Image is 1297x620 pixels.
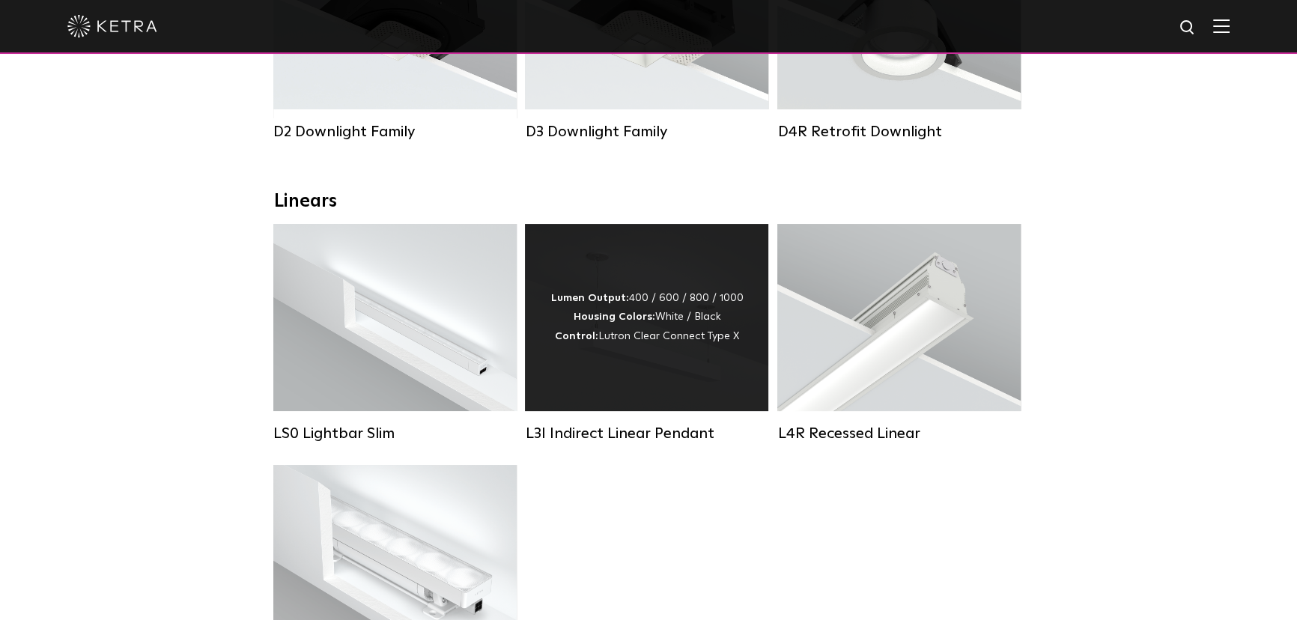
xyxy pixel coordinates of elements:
[777,425,1021,443] div: L4R Recessed Linear
[777,123,1021,141] div: D4R Retrofit Downlight
[273,123,517,141] div: D2 Downlight Family
[67,15,157,37] img: ketra-logo-2019-white
[525,224,768,443] a: L3I Indirect Linear Pendant Lumen Output:400 / 600 / 800 / 1000Housing Colors:White / BlackContro...
[573,311,654,322] strong: Housing Colors:
[777,224,1021,443] a: L4R Recessed Linear Lumen Output:400 / 600 / 800 / 1000Colors:White / BlackControl:Lutron Clear C...
[550,289,743,346] div: 400 / 600 / 800 / 1000 White / Black Lutron Clear Connect Type X
[555,331,598,341] strong: Control:
[1179,19,1197,37] img: search icon
[273,425,517,443] div: LS0 Lightbar Slim
[273,224,517,443] a: LS0 Lightbar Slim Lumen Output:200 / 350Colors:White / BlackControl:X96 Controller
[1213,19,1230,33] img: Hamburger%20Nav.svg
[274,191,1023,213] div: Linears
[550,293,628,303] strong: Lumen Output:
[525,123,768,141] div: D3 Downlight Family
[525,425,768,443] div: L3I Indirect Linear Pendant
